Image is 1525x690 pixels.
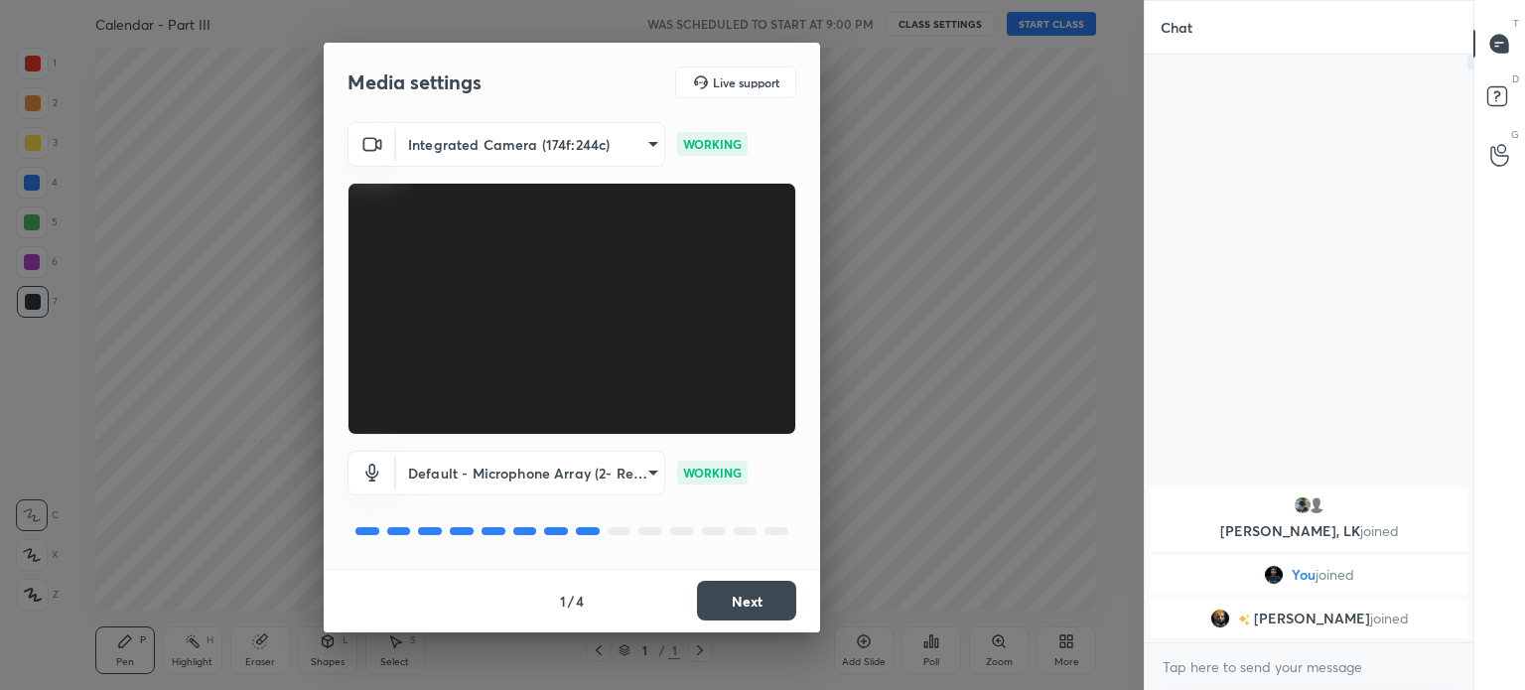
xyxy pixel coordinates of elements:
[1264,565,1284,585] img: a66458c536b8458bbb59fb65c32c454b.jpg
[1307,495,1326,515] img: default.png
[1511,127,1519,142] p: G
[1145,1,1208,54] p: Chat
[1293,495,1313,515] img: 1996a41c05a54933bfa64e97c9bd7d8b.jpg
[1370,611,1409,626] span: joined
[396,451,665,495] div: Integrated Camera (174f:244c)
[1316,567,1354,583] span: joined
[1513,16,1519,31] p: T
[1512,71,1519,86] p: D
[1292,567,1316,583] span: You
[396,122,665,167] div: Integrated Camera (174f:244c)
[576,591,584,612] h4: 4
[1145,483,1473,642] div: grid
[1254,611,1370,626] span: [PERSON_NAME]
[1360,521,1399,540] span: joined
[1238,615,1250,625] img: no-rating-badge.077c3623.svg
[683,464,742,482] p: WORKING
[1210,609,1230,628] img: f0afbd6cb7a84a0ab230e566e21e1bbf.jpg
[568,591,574,612] h4: /
[347,69,482,95] h2: Media settings
[1162,523,1456,539] p: [PERSON_NAME], LK
[697,581,796,621] button: Next
[713,76,779,88] h5: Live support
[560,591,566,612] h4: 1
[683,135,742,153] p: WORKING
